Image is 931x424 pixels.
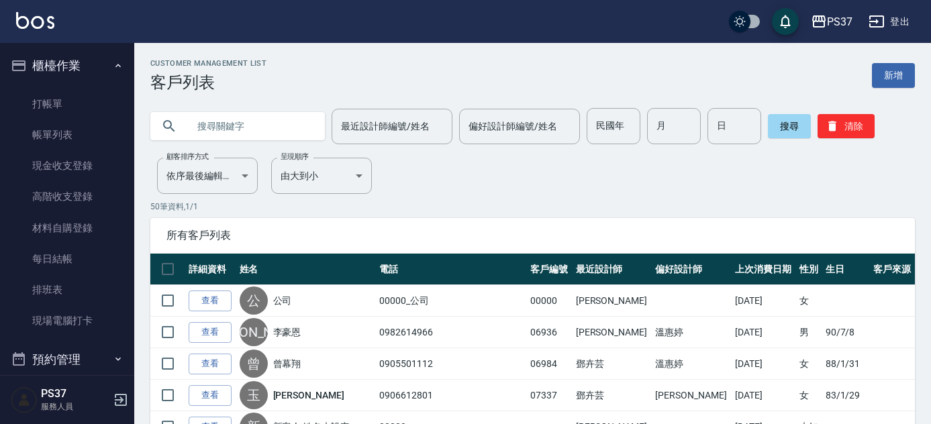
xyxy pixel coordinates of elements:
[652,380,732,411] td: [PERSON_NAME]
[822,380,870,411] td: 83/1/29
[796,380,822,411] td: 女
[273,357,301,370] a: 曾幕翔
[527,285,572,317] td: 00000
[150,59,266,68] h2: Customer Management List
[5,305,129,336] a: 現場電腦打卡
[796,348,822,380] td: 女
[822,348,870,380] td: 88/1/31
[822,254,870,285] th: 生日
[863,9,915,34] button: 登出
[652,254,732,285] th: 偏好設計師
[573,317,652,348] td: [PERSON_NAME]
[240,286,268,315] div: 公
[732,317,796,348] td: [DATE]
[189,385,232,406] a: 查看
[5,48,129,83] button: 櫃檯作業
[273,325,301,339] a: 李豪恩
[376,254,527,285] th: 電話
[573,285,652,317] td: [PERSON_NAME]
[5,342,129,377] button: 預約管理
[872,63,915,88] a: 新增
[189,354,232,374] a: 查看
[150,73,266,92] h3: 客戶列表
[796,317,822,348] td: 男
[273,294,292,307] a: 公司
[805,8,858,36] button: PS37
[5,274,129,305] a: 排班表
[796,254,822,285] th: 性別
[818,114,875,138] button: 清除
[527,254,572,285] th: 客戶編號
[240,350,268,378] div: 曾
[573,380,652,411] td: 鄧卉芸
[376,348,527,380] td: 0905501112
[5,150,129,181] a: 現金收支登錄
[236,254,376,285] th: 姓名
[16,12,54,29] img: Logo
[240,318,268,346] div: [PERSON_NAME]
[281,152,309,162] label: 呈現順序
[157,158,258,194] div: 依序最後編輯時間
[41,401,109,413] p: 服務人員
[768,114,811,138] button: 搜尋
[11,386,38,413] img: Person
[376,380,527,411] td: 0906612801
[652,317,732,348] td: 溫惠婷
[185,254,236,285] th: 詳細資料
[271,158,372,194] div: 由大到小
[822,317,870,348] td: 90/7/8
[573,254,652,285] th: 最近設計師
[189,290,232,311] a: 查看
[189,322,232,343] a: 查看
[732,348,796,380] td: [DATE]
[652,348,732,380] td: 溫惠婷
[732,285,796,317] td: [DATE]
[573,348,652,380] td: 鄧卉芸
[732,380,796,411] td: [DATE]
[166,152,209,162] label: 顧客排序方式
[240,381,268,409] div: 玉
[527,380,572,411] td: 07337
[772,8,799,35] button: save
[796,285,822,317] td: 女
[376,317,527,348] td: 0982614966
[870,254,915,285] th: 客戶來源
[827,13,852,30] div: PS37
[41,387,109,401] h5: PS37
[5,213,129,244] a: 材料自購登錄
[273,388,344,402] a: [PERSON_NAME]
[166,229,899,242] span: 所有客戶列表
[527,348,572,380] td: 06984
[376,285,527,317] td: 00000_公司
[527,317,572,348] td: 06936
[732,254,796,285] th: 上次消費日期
[5,119,129,150] a: 帳單列表
[150,201,915,213] p: 50 筆資料, 1 / 1
[188,108,314,144] input: 搜尋關鍵字
[5,181,129,212] a: 高階收支登錄
[5,89,129,119] a: 打帳單
[5,244,129,274] a: 每日結帳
